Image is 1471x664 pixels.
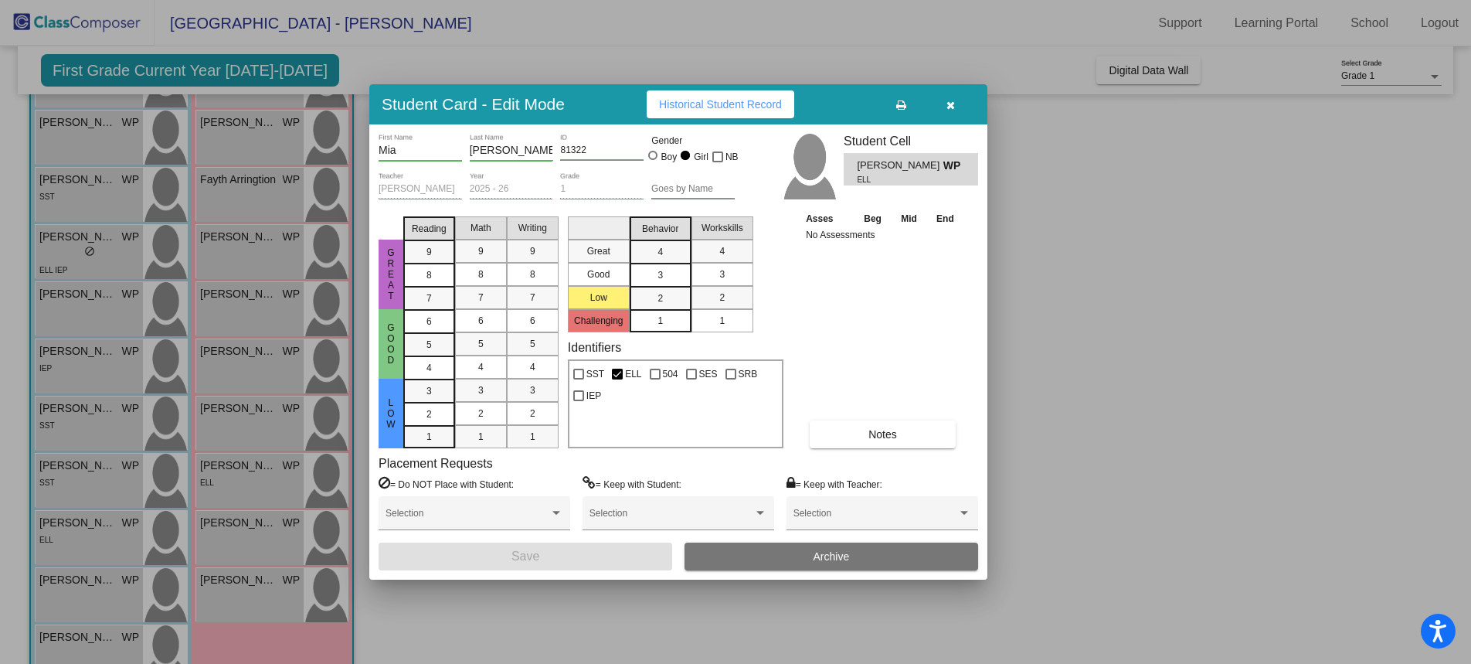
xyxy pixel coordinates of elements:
span: 4 [530,360,535,374]
span: 1 [719,314,725,328]
span: 3 [719,267,725,281]
span: 4 [719,244,725,258]
span: 8 [426,268,432,282]
span: 6 [478,314,484,328]
span: 2 [478,407,484,421]
span: 9 [478,244,484,258]
span: Notes [868,428,897,441]
span: 1 [478,430,484,444]
span: 8 [530,267,535,281]
span: 6 [530,314,535,328]
span: ELL [857,174,932,186]
h3: Student Card - Edit Mode [382,94,565,114]
span: NB [725,148,739,166]
span: 4 [657,245,663,259]
input: Enter ID [560,145,644,156]
span: 5 [426,338,432,352]
span: Archive [814,550,850,563]
span: 1 [530,430,535,444]
input: year [470,184,553,195]
th: End [926,210,963,227]
span: Historical Student Record [659,98,782,111]
span: 4 [478,360,484,374]
label: = Do NOT Place with Student: [379,476,514,492]
div: Boy [661,150,678,164]
span: SRB [739,365,758,383]
span: Great [384,247,398,301]
span: SES [699,365,718,383]
h3: Student Cell [844,134,978,148]
th: Asses [802,210,854,227]
span: Low [384,397,398,430]
span: 3 [657,268,663,282]
input: goes by name [651,184,735,195]
span: 7 [478,291,484,305]
span: Reading [412,222,447,236]
span: Good [384,322,398,366]
span: Behavior [642,222,678,236]
span: 1 [426,430,432,444]
span: 7 [530,291,535,305]
mat-label: Gender [651,134,735,148]
th: Mid [892,210,926,227]
button: Notes [810,421,956,448]
label: Identifiers [568,340,621,355]
input: teacher [379,184,462,195]
span: 9 [530,244,535,258]
span: 2 [657,291,663,305]
span: 9 [426,245,432,259]
span: [PERSON_NAME] [857,158,943,174]
label: Placement Requests [379,456,493,471]
span: 3 [426,384,432,398]
span: 5 [530,337,535,351]
span: Save [511,550,539,563]
span: Workskills [702,221,743,235]
span: 2 [426,407,432,421]
label: = Keep with Student: [583,476,681,492]
span: 504 [663,365,678,383]
span: 3 [478,383,484,397]
span: Writing [518,221,547,235]
span: 4 [426,361,432,375]
span: 7 [426,291,432,305]
span: WP [943,158,965,174]
span: 2 [530,407,535,421]
span: 1 [657,314,663,328]
span: SST [586,365,604,383]
span: 3 [530,383,535,397]
span: ELL [625,365,641,383]
span: 2 [719,291,725,305]
button: Save [379,543,672,570]
button: Historical Student Record [647,90,794,118]
input: grade [560,184,644,195]
span: Math [471,221,491,235]
button: Archive [685,543,978,570]
span: IEP [586,386,601,405]
span: 6 [426,315,432,329]
span: 8 [478,267,484,281]
span: 5 [478,337,484,351]
div: Girl [693,150,708,164]
td: No Assessments [802,227,964,243]
label: = Keep with Teacher: [786,476,882,492]
th: Beg [854,210,891,227]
